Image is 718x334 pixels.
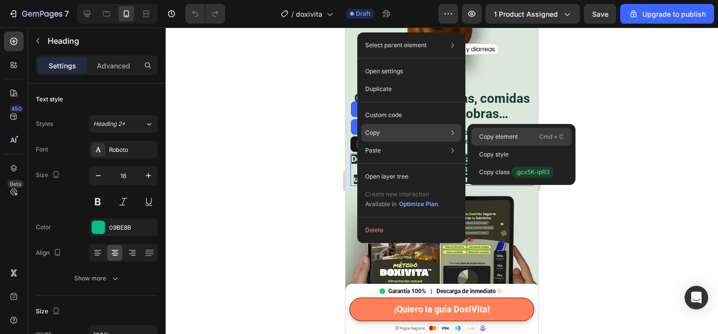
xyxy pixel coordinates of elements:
button: Heading 2* [89,115,158,133]
button: 7 [4,4,73,24]
p: Copy class [479,167,553,178]
button: 1 product assigned [486,4,580,24]
button: Show more [36,270,158,287]
span: Save [592,10,608,18]
button: Save [584,4,616,24]
span: / [291,9,294,19]
div: Optimize Plan [399,200,438,209]
div: Upgrade to publish [629,9,706,19]
div: Text style [36,95,63,104]
p: Copy style [479,150,509,159]
span: doxivita [296,9,322,19]
div: Open Intercom Messenger [685,286,708,309]
iframe: Design area [345,28,538,334]
p: Cmd + C [539,132,564,142]
button: Upgrade to publish [620,4,714,24]
p: Open settings [365,67,403,76]
p: Copy [365,128,380,137]
p: Copy element [479,132,518,141]
div: Font [36,145,48,154]
div: Color [36,223,51,232]
p: Settings [49,61,76,71]
span: 1 product assigned [494,9,558,19]
div: Beta [7,180,24,188]
div: Show more [74,273,120,283]
p: Heading [48,35,154,47]
div: Size [36,305,62,318]
p: Advanced [97,61,130,71]
button: Optimize Plan [399,199,438,209]
div: Undo/Redo [185,4,225,24]
p: Open layer tree [365,172,408,181]
p: Create new interaction [365,189,438,199]
p: Custom code [365,111,402,120]
span: Heading 2* [93,120,125,128]
p: Select parent element [365,41,427,50]
p: Paste [365,146,381,155]
div: Roboto [109,146,155,154]
div: 09BE8B [109,223,155,232]
p: Duplicate [365,85,392,93]
div: Size [36,169,62,182]
div: 450 [9,105,24,113]
span: Draft [356,9,371,18]
p: 7 [64,8,69,20]
div: Styles [36,120,53,128]
span: Available in [365,200,397,208]
span: .gcx5K-ipR3 [512,167,553,178]
div: Align [36,246,63,260]
button: Delete [361,221,461,239]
